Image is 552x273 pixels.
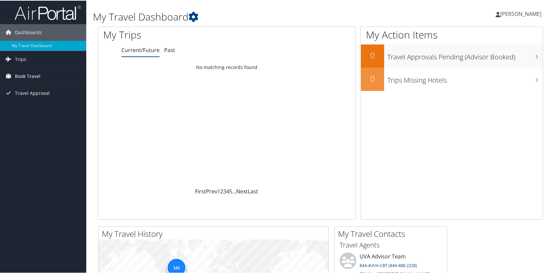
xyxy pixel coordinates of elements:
a: 4 [226,187,229,194]
h2: 0 [361,49,384,60]
h1: My Trips [103,27,243,41]
h2: My Travel Contacts [338,228,447,239]
span: Dashboards [15,24,42,40]
h1: My Travel Dashboard [93,9,396,23]
a: Next [236,187,248,194]
span: Book Travel [15,67,40,84]
span: Travel Approval [15,84,50,101]
a: [PERSON_NAME] [496,3,548,23]
h2: My Travel History [102,228,328,239]
span: … [232,187,236,194]
h2: 0 [361,72,384,84]
a: 844-4UVA-CBT (844-488-2228) [360,262,417,268]
a: 5 [229,187,232,194]
a: Last [248,187,258,194]
td: No matching records found [98,61,355,73]
a: Prev [206,187,217,194]
a: First [195,187,206,194]
a: 1 [217,187,220,194]
a: Past [164,46,175,53]
h3: Trips Missing Hotels [387,72,543,84]
span: [PERSON_NAME] [500,10,541,17]
h3: Travel Agents [340,240,442,249]
h3: Travel Approvals Pending (Advisor Booked) [387,48,543,61]
a: 0Trips Missing Hotels [361,67,543,90]
a: 2 [220,187,223,194]
a: Current/Future [121,46,160,53]
a: 3 [223,187,226,194]
h1: My Action Items [361,27,543,41]
a: 0Travel Approvals Pending (Advisor Booked) [361,44,543,67]
img: airportal-logo.png [15,4,81,20]
span: Trips [15,50,26,67]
